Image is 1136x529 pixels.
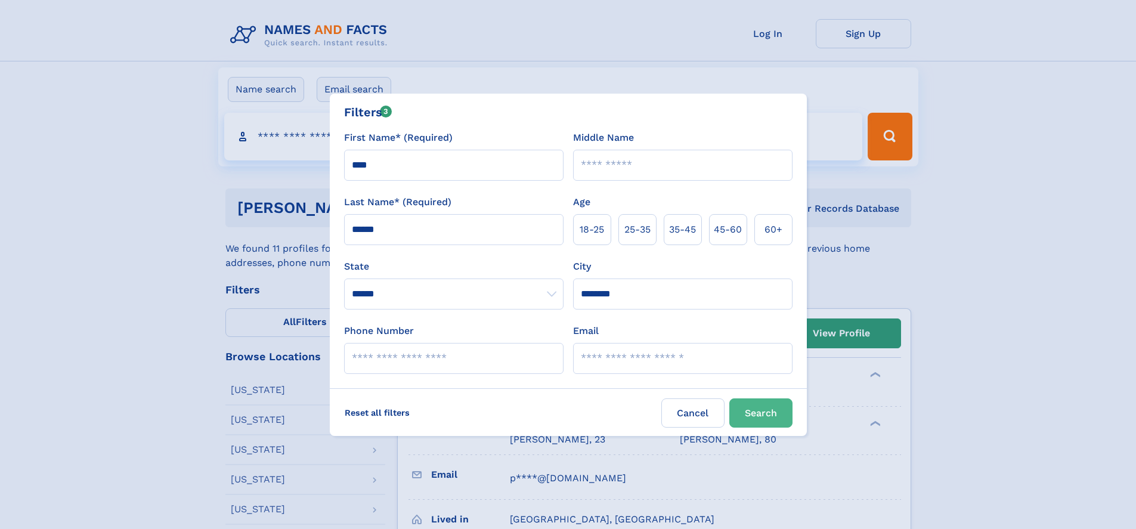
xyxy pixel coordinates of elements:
span: 18‑25 [580,222,604,237]
span: 60+ [764,222,782,237]
label: Reset all filters [337,398,417,427]
span: 45‑60 [714,222,742,237]
label: First Name* (Required) [344,131,453,145]
button: Search [729,398,793,428]
label: Cancel [661,398,725,428]
span: 25‑35 [624,222,651,237]
label: Age [573,195,590,209]
label: Middle Name [573,131,634,145]
label: State [344,259,564,274]
label: Email [573,324,599,338]
label: Phone Number [344,324,414,338]
label: City [573,259,591,274]
label: Last Name* (Required) [344,195,451,209]
span: 35‑45 [669,222,696,237]
div: Filters [344,103,392,121]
